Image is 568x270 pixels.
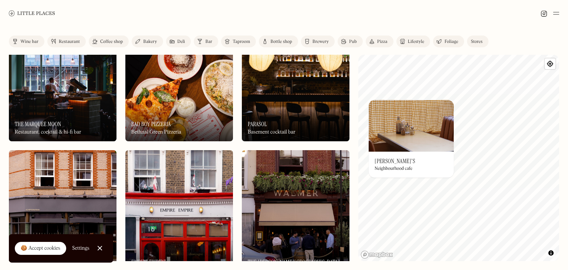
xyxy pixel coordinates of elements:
a: Bad Boy PizzeriaBad Boy PizzeriaBad Boy PizzeriaBethnal Green Pizzeria [125,12,233,141]
a: Bakery [132,36,163,47]
h3: Bad Boy Pizzeria [131,121,171,128]
div: Taproom [233,40,250,44]
div: Close Cookie Popup [99,248,100,249]
button: Toggle attribution [547,249,555,257]
a: Foliage [433,36,464,47]
button: Find my location [545,58,555,69]
img: Parasol [242,12,349,141]
img: The Marquee Moon [9,12,116,141]
div: Lifestyle [408,40,424,44]
div: Coffee shop [100,40,123,44]
a: Bar [194,36,218,47]
h3: Empire Empire [131,259,166,266]
a: Lifestyle [396,36,430,47]
img: Bad Boy Pizzeria [125,12,233,141]
a: Taproom [221,36,256,47]
div: Restaurant, cocktail & hi-fi bar [15,129,81,135]
div: Wine bar [20,40,38,44]
h3: The Marquee Moon [15,121,61,128]
a: Settings [72,240,89,257]
a: ParasolParasolParasolBasement cocktail bar [242,12,349,141]
a: Pizza [366,36,393,47]
div: Bethnal Green Pizzeria [131,129,181,135]
a: Deli [166,36,191,47]
a: Fran'sFran's[PERSON_NAME]'sNeighbourhood cafe [369,100,454,178]
a: Wine bar [9,36,44,47]
div: Deli [177,40,185,44]
div: Bar [205,40,212,44]
a: Close Cookie Popup [92,241,107,256]
div: 🍪 Accept cookies [21,245,60,252]
a: Restaurant [47,36,86,47]
div: Neighbourhood cafe [375,166,412,171]
a: Pub [338,36,363,47]
div: Bakery [143,40,157,44]
div: Restaurant [59,40,80,44]
div: Stores [471,40,483,44]
h3: Parasol [248,121,267,128]
div: Settings [72,246,89,251]
div: Bottle shop [270,40,292,44]
canvas: Map [358,55,559,261]
a: 🍪 Accept cookies [15,242,66,255]
div: Pizza [377,40,388,44]
img: Fran's [369,100,454,152]
a: Mapbox homepage [361,250,393,259]
div: Pub [349,40,357,44]
h3: The [PERSON_NAME][GEOGRAPHIC_DATA] [248,259,340,266]
a: Bottle shop [259,36,298,47]
div: Brewery [312,40,329,44]
div: Foliage [444,40,458,44]
h3: [PERSON_NAME]'s [375,158,415,165]
a: Coffee shop [89,36,129,47]
span: Toggle attribution [549,249,553,257]
a: The Marquee MoonThe Marquee MoonThe Marquee MoonRestaurant, cocktail & hi-fi bar [9,12,116,141]
div: Basement cocktail bar [248,129,295,135]
a: Brewery [301,36,335,47]
a: Stores [467,36,488,47]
